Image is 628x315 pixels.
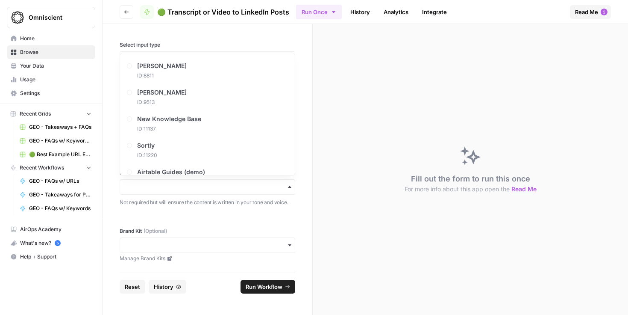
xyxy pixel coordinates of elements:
a: Browse [7,45,95,59]
button: Reset [120,280,145,294]
span: GEO - FAQs w/ Keywords [29,205,91,212]
span: History [154,282,173,291]
span: ID: 11137 [137,125,201,133]
a: 🟢 Best Example URL Extractor Grid (2) [16,148,95,161]
span: ID: 9513 [137,98,187,106]
button: Recent Grids [7,107,95,120]
span: Omniscient [29,13,80,22]
span: GEO - FAQs w/ Keywords Grid [29,137,91,145]
a: GEO - FAQs w/ URLs [16,174,95,188]
span: ID: 8811 [137,72,187,80]
span: (Optional) [144,227,167,235]
span: [PERSON_NAME] [137,88,187,97]
span: Read Me [575,8,598,16]
span: Airtable Guides (demo) [137,168,205,176]
span: Browse [20,48,91,56]
span: Run Workflow [246,282,282,291]
button: Recent Workflows [7,161,95,174]
span: Your Data [20,62,91,70]
span: New Knowledge Base [137,115,201,123]
a: AirOps Academy [7,223,95,236]
div: What's new? [7,237,95,250]
span: Recent Workflows [20,164,64,172]
div: Fill out the form to run this once [405,173,537,193]
span: ID: 11220 [137,152,157,159]
a: History [345,5,375,19]
label: Select input type [120,41,295,49]
span: Recent Grids [20,110,51,118]
text: 5 [56,241,59,245]
span: GEO - FAQs w/ URLs [29,177,91,185]
a: Your Data [7,59,95,73]
a: Settings [7,86,95,100]
a: GEO - Takeaways + FAQs [16,120,95,134]
button: Read Me [570,5,611,19]
a: Usage [7,73,95,86]
a: 5 [55,240,61,246]
span: [PERSON_NAME] [137,62,187,70]
span: AirOps Academy [20,226,91,233]
button: What's new? 5 [7,236,95,250]
a: Analytics [379,5,414,19]
button: History [149,280,186,294]
button: Run Once [296,5,342,19]
span: Read Me [511,185,537,193]
span: Help + Support [20,253,91,261]
p: Not required but will ensure the content is written in your tone and voice. [120,198,295,207]
span: 🟢 Transcript or Video to LinkedIn Posts [157,7,289,17]
span: Usage [20,76,91,83]
span: GEO - Takeaways for Published Content [29,191,91,199]
span: 🟢 Best Example URL Extractor Grid (2) [29,151,91,158]
span: Reset [125,282,140,291]
span: GEO - Takeaways + FAQs [29,123,91,131]
button: Run Workflow [241,280,295,294]
a: GEO - Takeaways for Published Content [16,188,95,202]
span: Sortly [137,141,157,150]
button: Workspace: Omniscient [7,7,95,28]
a: Home [7,32,95,45]
label: Brand Kit [120,227,295,235]
a: 🟢 Transcript or Video to LinkedIn Posts [140,5,289,19]
span: Home [20,35,91,42]
a: GEO - FAQs w/ Keywords [16,202,95,215]
button: Help + Support [7,250,95,264]
img: Omniscient Logo [10,10,25,25]
span: Settings [20,89,91,97]
button: For more info about this app open the Read Me [405,185,537,193]
a: GEO - FAQs w/ Keywords Grid [16,134,95,148]
a: Manage Brand Kits [120,255,295,262]
a: Integrate [417,5,452,19]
